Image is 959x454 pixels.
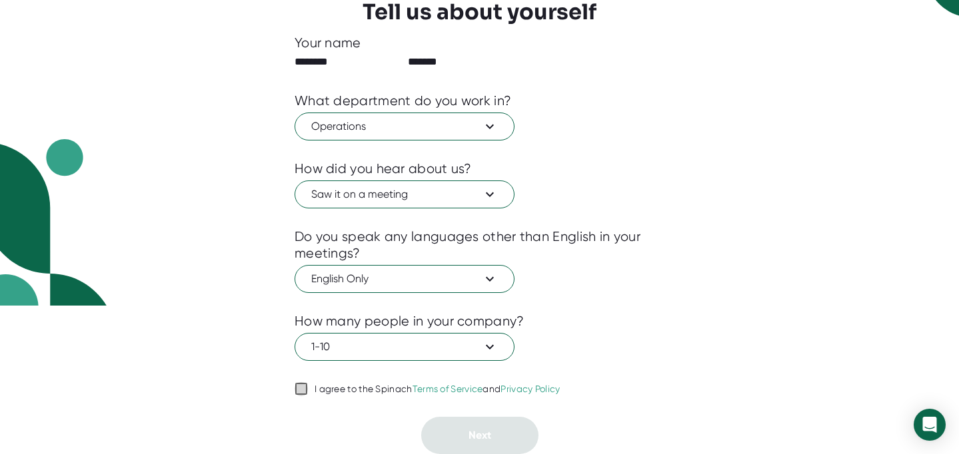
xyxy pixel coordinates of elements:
div: How many people in your company? [295,313,524,330]
span: Next [469,429,491,441]
span: Operations [311,118,498,134]
div: Do you speak any languages other than English in your meetings? [295,228,664,262]
div: Open Intercom Messenger [914,409,946,441]
a: Privacy Policy [500,383,560,394]
button: 1-10 [295,333,514,361]
a: Terms of Service [413,383,483,394]
span: 1-10 [311,339,498,355]
button: Next [421,417,538,454]
div: What department do you work in? [295,93,511,109]
span: English Only [311,271,498,287]
button: Operations [295,113,514,140]
div: How did you hear about us? [295,160,472,177]
span: Saw it on a meeting [311,186,498,202]
div: I agree to the Spinach and [315,383,560,395]
div: Your name [295,35,664,51]
button: English Only [295,265,514,293]
button: Saw it on a meeting [295,180,514,208]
